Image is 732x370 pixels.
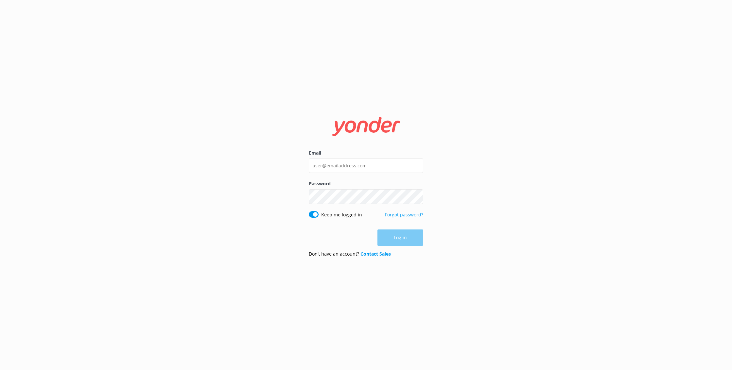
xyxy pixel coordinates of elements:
[410,190,423,203] button: Show password
[385,211,423,218] a: Forgot password?
[321,211,362,218] label: Keep me logged in
[360,251,391,257] a: Contact Sales
[309,180,423,187] label: Password
[309,149,423,157] label: Email
[309,158,423,173] input: user@emailaddress.com
[309,250,391,258] p: Don’t have an account?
